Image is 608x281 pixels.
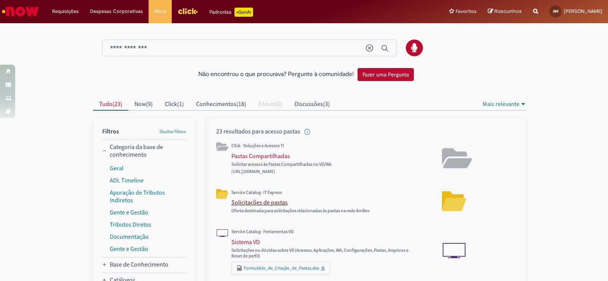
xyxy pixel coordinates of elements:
button: Fazer uma Pergunta [358,68,414,81]
p: +GenAi [234,8,253,17]
span: Despesas Corporativas [90,8,143,15]
img: ServiceNow [1,4,40,19]
img: click_logo_yellow_360x200.png [177,5,198,17]
a: Rascunhos [488,8,522,15]
span: More [154,8,166,15]
h2: Não encontrou o que procurava? Pergunte à comunidade! [198,71,354,78]
span: [PERSON_NAME] [564,8,602,14]
div: Padroniza [209,8,253,17]
span: Requisições [52,8,79,15]
span: AM [553,9,559,14]
span: Favoritos [456,8,477,15]
span: Rascunhos [494,8,522,15]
